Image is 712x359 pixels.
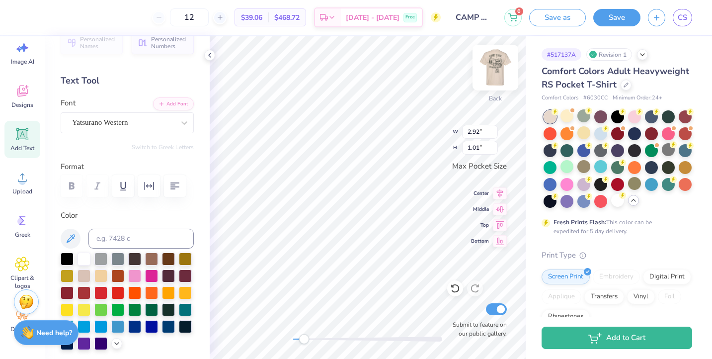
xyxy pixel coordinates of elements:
span: Add Text [10,144,34,152]
span: Minimum Order: 24 + [613,94,662,102]
span: Clipart & logos [6,274,39,290]
div: Vinyl [627,289,655,304]
div: Screen Print [542,269,590,284]
div: Accessibility label [299,334,309,344]
div: Print Type [542,250,692,261]
span: $468.72 [274,12,300,23]
button: Save [593,9,640,26]
label: Font [61,97,76,109]
span: # 6030CC [583,94,608,102]
span: 6 [515,7,523,15]
button: Personalized Numbers [132,31,194,54]
span: Middle [471,205,489,213]
div: Rhinestones [542,309,590,324]
span: Top [471,221,489,229]
span: Designs [11,101,33,109]
div: Transfers [584,289,624,304]
span: Image AI [11,58,34,66]
button: Personalized Names [61,31,123,54]
span: Personalized Numbers [151,36,188,50]
div: This color can be expedited for 5 day delivery. [554,218,676,236]
span: Decorate [10,325,34,333]
span: CS [678,12,687,23]
span: Bottom [471,237,489,245]
span: Center [471,189,489,197]
div: Foil [658,289,681,304]
input: Untitled Design [448,7,497,27]
span: $39.06 [241,12,262,23]
img: Back [475,48,515,88]
label: Format [61,161,194,173]
div: Revision 1 [586,48,632,61]
span: Comfort Colors [542,94,578,102]
span: Upload [12,187,32,195]
strong: Need help? [36,328,72,338]
span: [DATE] - [DATE] [346,12,399,23]
div: Embroidery [593,269,640,284]
div: # 517137A [542,48,581,61]
div: Digital Print [643,269,691,284]
span: Comfort Colors Adult Heavyweight RS Pocket T-Shirt [542,65,689,90]
span: Personalized Names [80,36,117,50]
div: Text Tool [61,74,194,88]
span: Free [405,14,415,21]
button: Add Font [153,97,194,110]
button: Save as [529,9,586,26]
div: Applique [542,289,581,304]
button: Add to Cart [542,327,692,349]
button: Switch to Greek Letters [132,143,194,151]
input: e.g. 7428 c [88,229,194,249]
a: CS [673,9,692,26]
label: Submit to feature on our public gallery. [447,320,507,338]
div: Back [489,94,502,103]
label: Color [61,210,194,221]
span: Greek [15,231,30,239]
button: 6 [504,9,522,26]
input: – – [170,8,209,26]
strong: Fresh Prints Flash: [554,218,606,226]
